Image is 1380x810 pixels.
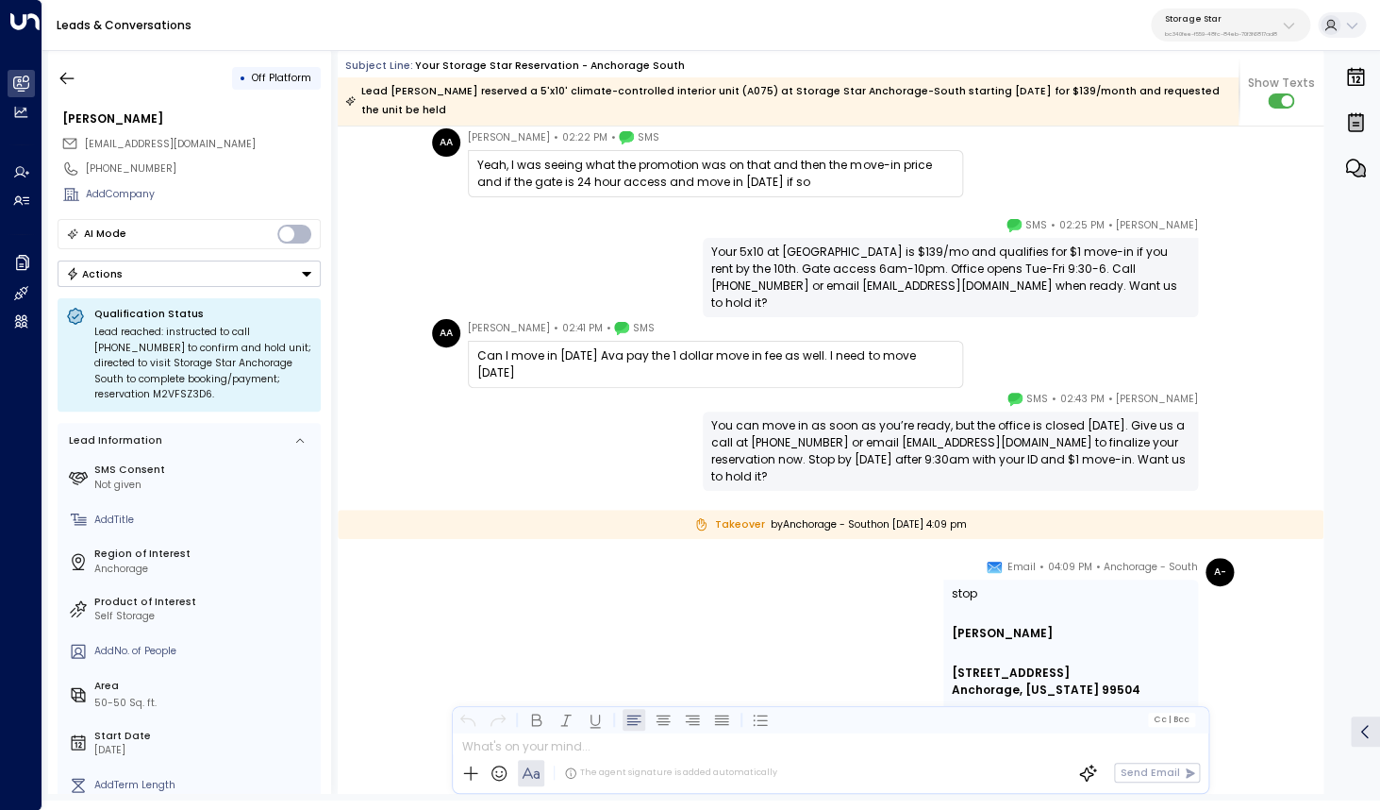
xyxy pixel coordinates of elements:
[952,665,1070,681] b: [STREET_ADDRESS]
[952,682,1140,698] b: Anchorage, [US_STATE] 99504
[1154,715,1189,724] span: Cc Bcc
[554,319,558,338] span: •
[1039,558,1044,577] span: •
[94,463,315,478] label: SMS Consent
[633,319,655,338] span: SMS
[1148,713,1195,726] button: Cc|Bcc
[432,128,460,157] div: AA
[554,128,558,147] span: •
[1007,558,1036,577] span: Email
[94,609,315,624] div: Self Storage
[1025,216,1047,235] span: SMS
[57,17,191,33] a: Leads & Conversations
[638,128,659,147] span: SMS
[240,65,246,91] div: •
[457,708,480,731] button: Undo
[711,417,1189,485] div: You can move in as soon as you’re ready, but the office is closed [DATE]. Give us a call at [PHON...
[86,161,321,177] div: [PHONE_NUMBER]
[1165,30,1277,38] p: bc340fee-f559-48fc-84eb-70f3f6817ad8
[1047,558,1091,577] span: 04:09 PM
[345,59,413,73] span: Subject Line:
[952,625,1053,641] b: [PERSON_NAME]
[94,547,315,562] label: Region of Interest
[62,110,321,127] div: [PERSON_NAME]
[94,743,315,758] div: [DATE]
[252,71,311,85] span: Off Platform
[694,517,764,532] span: Takeover
[86,187,321,202] div: AddCompany
[415,59,685,74] div: Your Storage Star Reservation - Anchorage South
[1026,390,1048,409] span: SMS
[66,267,124,280] div: Actions
[84,225,126,244] div: AI Mode
[58,261,321,287] button: Actions
[1205,558,1234,586] div: A-
[64,433,162,448] div: Lead Information
[468,128,550,147] span: [PERSON_NAME]
[1104,558,1198,577] span: Anchorage - South
[562,128,607,147] span: 02:22 PM
[711,244,1189,312] div: Your 5x10 at [GEOGRAPHIC_DATA] is $139/mo and qualifies for $1 move-in if you rent by the 10th. G...
[606,319,610,338] span: •
[94,513,315,528] div: AddTitle
[94,478,315,493] div: Not given
[1058,216,1104,235] span: 02:25 PM
[487,708,509,731] button: Redo
[564,767,777,780] div: The agent signature is added automatically
[477,347,954,381] div: Can I move in [DATE] Ava pay the 1 dollar move in fee as well. I need to move [DATE]
[1205,390,1234,418] img: 120_headshot.jpg
[94,778,315,793] div: AddTerm Length
[952,585,1189,602] div: stop
[85,137,256,152] span: Alaskanyeti85@Gmail.com
[1107,390,1112,409] span: •
[94,729,315,744] label: Start Date
[94,595,315,610] label: Product of Interest
[338,510,1323,539] div: by Anchorage - South on [DATE] 4:09 pm
[94,307,312,321] p: Qualification Status
[562,319,603,338] span: 02:41 PM
[1205,216,1234,245] img: 120_headshot.jpg
[1059,390,1104,409] span: 02:43 PM
[1051,216,1056,235] span: •
[85,137,256,151] span: [EMAIL_ADDRESS][DOMAIN_NAME]
[477,157,954,191] div: Yeah, I was seeing what the promotion was on that and then the move-in price and if the gate is 2...
[1248,75,1315,92] span: Show Texts
[94,679,315,694] label: Area
[345,82,1230,120] div: Lead [PERSON_NAME] reserved a 5'x10' climate-controlled interior unit (A075) at Storage Star Anch...
[94,325,312,403] div: Lead reached: instructed to call [PHONE_NUMBER] to confirm and hold unit; directed to visit Stora...
[1116,390,1198,409] span: [PERSON_NAME]
[58,261,321,287] div: Button group with a nested menu
[94,562,315,577] div: Anchorage
[1169,715,1172,724] span: |
[1165,13,1277,25] p: Storage Star
[1095,558,1100,577] span: •
[1151,8,1310,42] button: Storage Starbc340fee-f559-48fc-84eb-70f3f6817ad8
[1107,216,1112,235] span: •
[1052,390,1056,409] span: •
[1116,216,1198,235] span: [PERSON_NAME]
[468,319,550,338] span: [PERSON_NAME]
[94,696,157,711] div: 50-50 Sq. ft.
[94,644,315,659] div: AddNo. of People
[432,319,460,347] div: AA
[610,128,615,147] span: •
